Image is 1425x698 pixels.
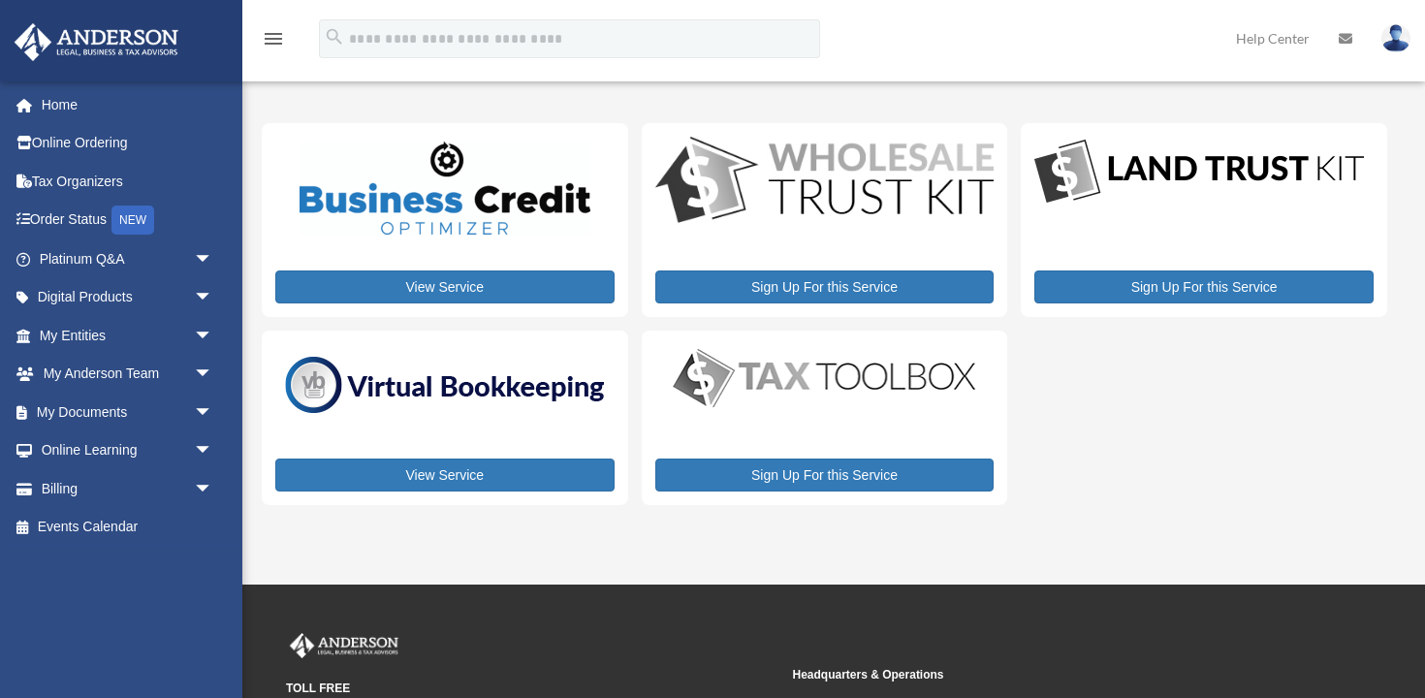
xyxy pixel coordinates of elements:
a: Online Ordering [14,124,242,163]
i: search [324,26,345,48]
div: NEW [111,206,154,235]
a: Events Calendar [14,508,242,547]
a: Home [14,85,242,124]
a: Sign Up For this Service [655,270,995,303]
img: WS-Trust-Kit-lgo-1.jpg [655,137,995,226]
a: My Entitiesarrow_drop_down [14,316,242,355]
a: Online Learningarrow_drop_down [14,431,242,470]
a: Sign Up For this Service [655,459,995,492]
img: Anderson Advisors Platinum Portal [9,23,184,61]
img: Anderson Advisors Platinum Portal [286,633,402,658]
a: Billingarrow_drop_down [14,469,242,508]
span: arrow_drop_down [194,355,233,395]
a: Order StatusNEW [14,201,242,240]
a: Platinum Q&Aarrow_drop_down [14,239,242,278]
i: menu [262,27,285,50]
img: User Pic [1381,24,1410,52]
span: arrow_drop_down [194,239,233,279]
a: My Anderson Teamarrow_drop_down [14,355,242,394]
a: View Service [275,270,615,303]
span: arrow_drop_down [194,469,233,509]
img: LandTrust_lgo-1.jpg [1034,137,1364,207]
a: Digital Productsarrow_drop_down [14,278,233,317]
span: arrow_drop_down [194,278,233,318]
span: arrow_drop_down [194,393,233,432]
span: arrow_drop_down [194,431,233,471]
a: View Service [275,459,615,492]
a: My Documentsarrow_drop_down [14,393,242,431]
span: arrow_drop_down [194,316,233,356]
a: Sign Up For this Service [1034,270,1374,303]
a: Tax Organizers [14,162,242,201]
small: Headquarters & Operations [793,665,1286,685]
a: menu [262,34,285,50]
img: taxtoolbox_new-1.webp [655,344,995,412]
